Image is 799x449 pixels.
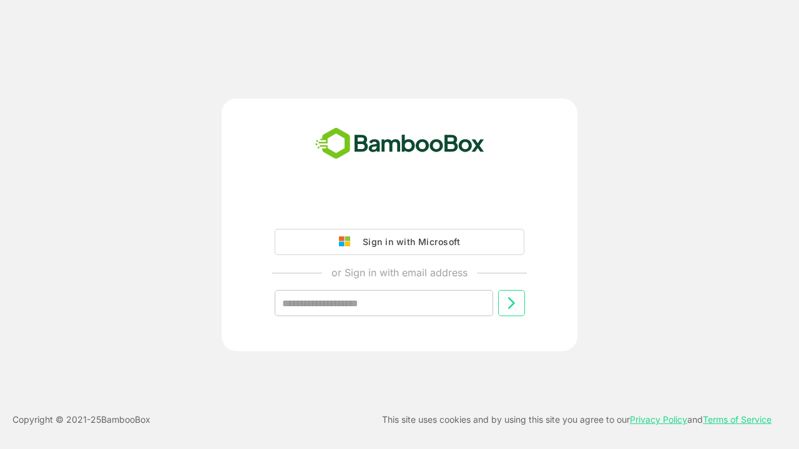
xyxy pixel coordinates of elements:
img: bamboobox [308,123,491,165]
button: Sign in with Microsoft [275,229,524,255]
div: Sign in with Microsoft [356,234,460,250]
a: Terms of Service [703,414,772,425]
p: or Sign in with email address [331,265,468,280]
a: Privacy Policy [630,414,687,425]
p: This site uses cookies and by using this site you agree to our and [382,412,772,427]
img: google [339,236,356,248]
p: Copyright © 2021- 25 BambooBox [12,412,150,427]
